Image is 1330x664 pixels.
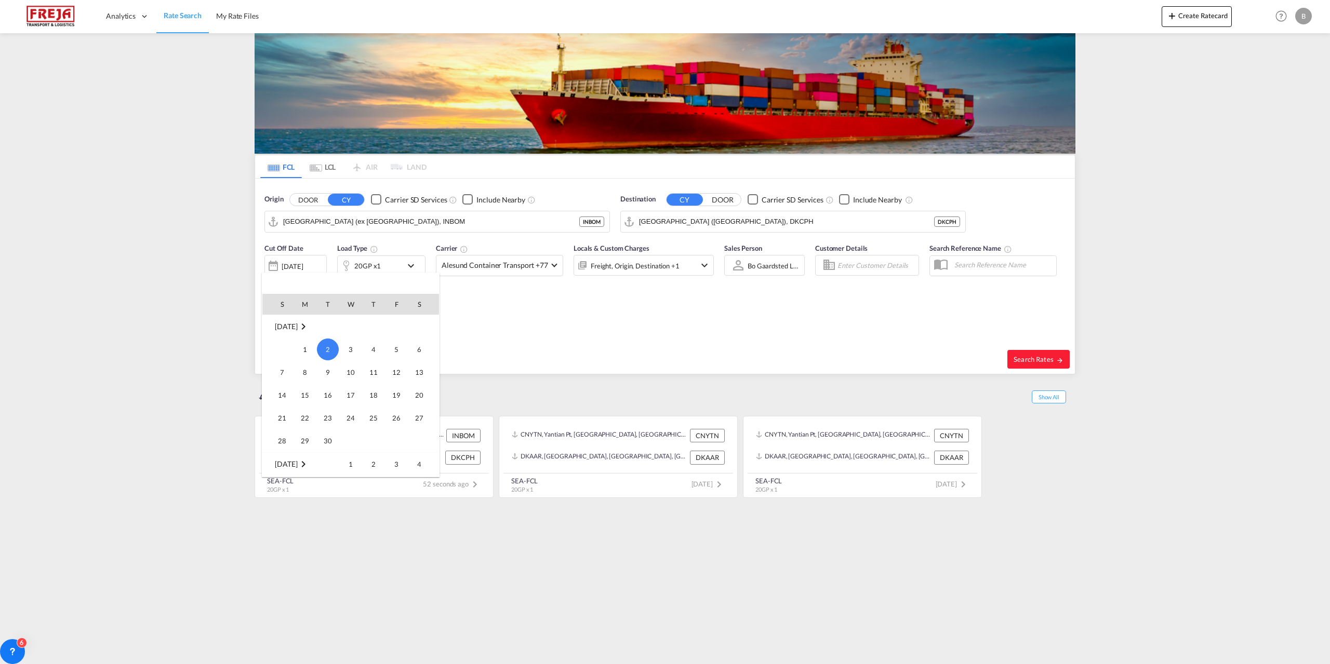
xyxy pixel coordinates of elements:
span: 2 [363,454,384,475]
td: Friday September 5 2025 [385,338,408,361]
span: 28 [272,430,292,451]
td: Monday September 29 2025 [294,429,316,453]
td: Thursday September 18 2025 [362,384,385,406]
td: Saturday September 27 2025 [408,406,439,429]
span: 24 [340,408,361,428]
td: Monday September 15 2025 [294,384,316,406]
td: Saturday October 4 2025 [408,453,439,476]
td: Friday September 26 2025 [385,406,408,429]
th: T [316,294,339,315]
td: Sunday September 7 2025 [262,361,294,384]
td: Sunday September 21 2025 [262,406,294,429]
span: 5 [386,339,407,360]
td: Tuesday September 9 2025 [316,361,339,384]
td: Thursday September 25 2025 [362,406,385,429]
td: Friday September 12 2025 [385,361,408,384]
td: Thursday October 2 2025 [362,453,385,476]
span: 10 [340,362,361,383]
span: 19 [386,385,407,405]
td: Monday September 8 2025 [294,361,316,384]
span: 29 [295,430,315,451]
td: Saturday September 20 2025 [408,384,439,406]
span: 30 [317,430,338,451]
td: Wednesday October 1 2025 [339,453,362,476]
tr: Week 5 [262,429,439,453]
tr: Week 1 [262,453,439,476]
span: 18 [363,385,384,405]
td: Tuesday September 30 2025 [316,429,339,453]
td: Tuesday September 23 2025 [316,406,339,429]
span: [DATE] [275,459,297,468]
span: 16 [317,385,338,405]
td: Tuesday September 16 2025 [316,384,339,406]
th: W [339,294,362,315]
td: Sunday September 14 2025 [262,384,294,406]
th: S [262,294,294,315]
span: 3 [386,454,407,475]
span: 14 [272,385,292,405]
span: 17 [340,385,361,405]
span: 1 [340,454,361,475]
td: Tuesday September 2 2025 [316,338,339,361]
th: M [294,294,316,315]
td: Wednesday September 24 2025 [339,406,362,429]
th: T [362,294,385,315]
td: October 2025 [262,453,339,476]
span: 15 [295,385,315,405]
span: 22 [295,408,315,428]
span: 20 [409,385,430,405]
td: Thursday September 4 2025 [362,338,385,361]
th: S [408,294,439,315]
span: 3 [340,339,361,360]
span: 2 [317,338,339,360]
span: 9 [317,362,338,383]
span: [DATE] [275,322,297,331]
span: 4 [363,339,384,360]
td: Wednesday September 10 2025 [339,361,362,384]
th: F [385,294,408,315]
td: Monday September 22 2025 [294,406,316,429]
tr: Week 3 [262,384,439,406]
td: Friday September 19 2025 [385,384,408,406]
tr: Week 1 [262,338,439,361]
tr: Week 2 [262,361,439,384]
md-calendar: Calendar [262,294,439,477]
span: 11 [363,362,384,383]
span: 13 [409,362,430,383]
span: 1 [295,339,315,360]
span: 12 [386,362,407,383]
td: Saturday September 6 2025 [408,338,439,361]
span: 25 [363,408,384,428]
span: 7 [272,362,292,383]
td: Sunday September 28 2025 [262,429,294,453]
td: Wednesday September 3 2025 [339,338,362,361]
span: 8 [295,362,315,383]
span: 4 [409,454,430,475]
span: 23 [317,408,338,428]
td: Monday September 1 2025 [294,338,316,361]
tr: Week undefined [262,315,439,338]
span: 26 [386,408,407,428]
tr: Week 4 [262,406,439,429]
td: Saturday September 13 2025 [408,361,439,384]
span: 27 [409,408,430,428]
td: Friday October 3 2025 [385,453,408,476]
td: Wednesday September 17 2025 [339,384,362,406]
td: September 2025 [262,315,439,338]
td: Thursday September 11 2025 [362,361,385,384]
span: 6 [409,339,430,360]
span: 21 [272,408,292,428]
